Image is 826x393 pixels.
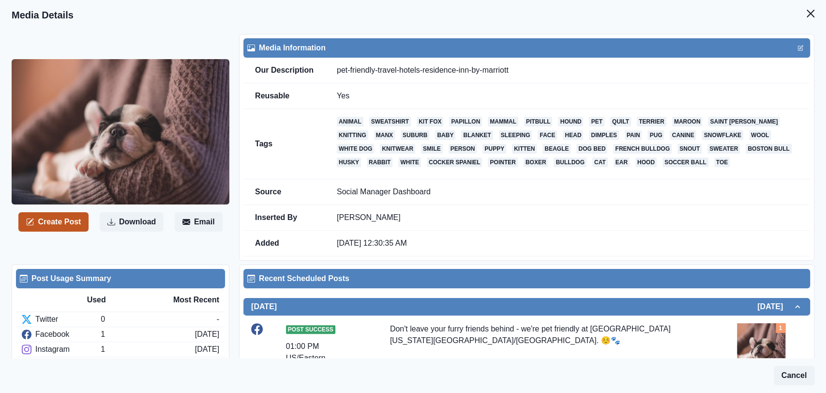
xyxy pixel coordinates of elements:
[427,157,482,167] a: cocker spaniel
[435,130,455,140] a: baby
[243,205,325,231] td: Inserted By
[286,341,351,364] div: 01:00 PM US/Eastern
[153,294,219,306] div: Most Recent
[380,144,415,154] a: knitwear
[737,323,785,372] img: orcj8tciv6kbn1qb5vmt
[538,130,557,140] a: face
[801,4,820,23] button: Close
[677,144,702,154] a: snout
[337,144,374,154] a: white dog
[449,144,477,154] a: person
[757,302,793,311] h2: [DATE]
[243,298,810,315] button: [DATE][DATE]
[390,323,698,368] div: Don't leave your furry friends behind - we're pet friendly at [GEOGRAPHIC_DATA] [US_STATE][GEOGRA...
[337,213,401,221] a: [PERSON_NAME]
[482,144,506,154] a: puppy
[461,130,493,140] a: blanket
[795,42,806,54] button: Edit
[325,58,810,83] td: pet-friendly-travel-hotels-residence-inn-by-marriott
[398,157,421,167] a: white
[672,117,703,126] a: maroon
[488,157,517,167] a: pointer
[774,366,814,385] button: Cancel
[243,58,325,83] td: Our Description
[610,117,631,126] a: quilt
[247,273,806,284] div: Recent Scheduled Posts
[637,117,666,126] a: terrier
[20,273,221,284] div: Post Usage Summary
[374,130,395,140] a: manx
[488,117,518,126] a: mammal
[337,117,363,126] a: animal
[247,42,806,54] div: Media Information
[367,157,392,167] a: rabbit
[325,231,810,256] td: [DATE] 12:30:35 AM
[22,314,101,325] div: Twitter
[558,117,583,126] a: hound
[449,117,482,126] a: papillon
[576,144,607,154] a: dog bed
[175,212,223,232] button: Email
[286,325,335,334] span: Post Success
[337,157,361,167] a: husky
[101,344,195,355] div: 1
[542,144,571,154] a: beagle
[100,212,164,232] button: Download
[369,117,411,126] a: sweatshirt
[499,130,532,140] a: sleeping
[251,302,277,311] h2: [DATE]
[243,179,325,205] td: Source
[401,130,429,140] a: suburb
[625,130,642,140] a: pain
[614,157,630,167] a: ear
[421,144,443,154] a: smile
[243,83,325,109] td: Reusable
[563,130,583,140] a: head
[243,231,325,256] td: Added
[662,157,708,167] a: soccer ball
[714,157,730,167] a: toe
[22,329,101,340] div: Facebook
[337,130,368,140] a: knitting
[554,157,586,167] a: bulldog
[776,323,785,333] div: Total Media Attached
[670,130,696,140] a: canine
[22,344,101,355] div: Instagram
[707,144,740,154] a: sweater
[708,117,780,126] a: saint [PERSON_NAME]
[217,314,219,325] div: -
[195,344,219,355] div: [DATE]
[589,117,604,126] a: pet
[512,144,537,154] a: kitten
[592,157,608,167] a: cat
[325,83,810,109] td: Yes
[243,109,325,179] td: Tags
[87,294,153,306] div: Used
[613,144,672,154] a: french bulldog
[337,187,798,197] p: Social Manager Dashboard
[702,130,743,140] a: snowflake
[524,157,548,167] a: boxer
[589,130,618,140] a: dimples
[524,117,553,126] a: pitbull
[101,329,195,340] div: 1
[18,212,89,232] button: Create Post
[749,130,771,140] a: wool
[647,130,664,140] a: pug
[195,329,219,340] div: [DATE]
[12,59,229,204] img: orcj8tciv6kbn1qb5vmt
[417,117,443,126] a: kit fox
[635,157,657,167] a: hood
[746,144,791,154] a: boston bull
[101,314,216,325] div: 0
